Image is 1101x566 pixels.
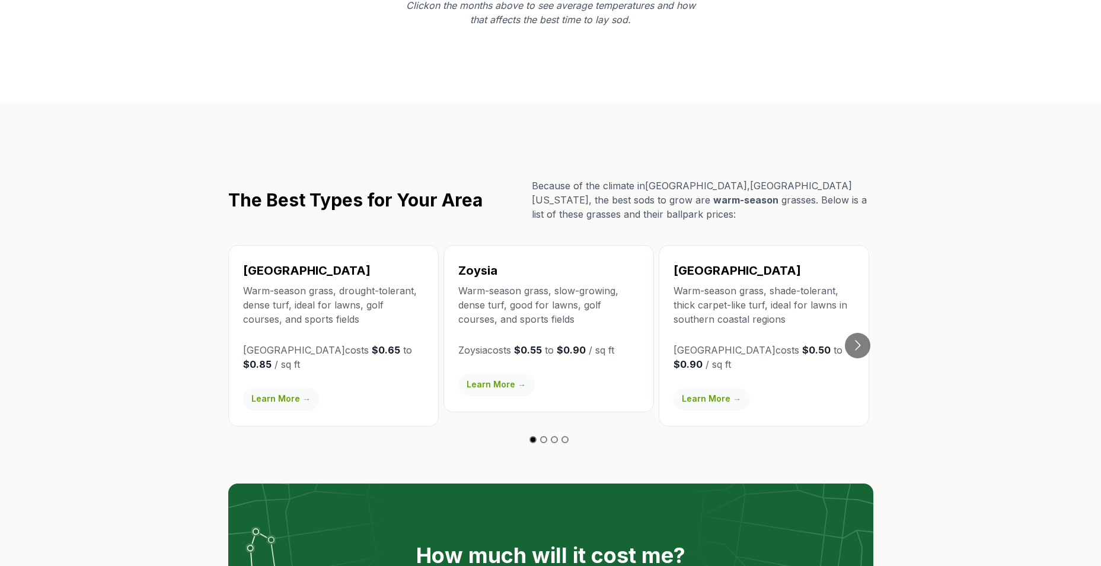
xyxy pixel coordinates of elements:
p: [GEOGRAPHIC_DATA] costs to / sq ft [674,343,854,371]
strong: $0.90 [674,358,703,370]
p: Warm-season grass, slow-growing, dense turf, good for lawns, golf courses, and sports fields [458,284,639,326]
h3: [GEOGRAPHIC_DATA] [243,262,424,279]
strong: $0.90 [557,344,586,356]
h2: The Best Types for Your Area [228,189,483,211]
a: Learn More → [674,388,749,409]
button: Go to slide 3 [551,436,558,443]
button: Go to slide 1 [529,436,537,443]
h3: [GEOGRAPHIC_DATA] [674,262,854,279]
a: Learn More → [458,374,534,395]
button: Go to slide 4 [561,436,569,443]
strong: $0.50 [802,344,831,356]
p: [GEOGRAPHIC_DATA] costs to / sq ft [243,343,424,371]
h3: Zoysia [458,262,639,279]
p: Warm-season grass, shade-tolerant, thick carpet-like turf, ideal for lawns in southern coastal re... [674,284,854,326]
strong: $0.55 [514,344,542,356]
button: Go to slide 2 [540,436,547,443]
strong: $0.65 [372,344,400,356]
span: warm-season [713,194,778,206]
a: Learn More → [243,388,319,409]
p: Zoysia costs to / sq ft [458,343,639,357]
p: Because of the climate in [GEOGRAPHIC_DATA] , [GEOGRAPHIC_DATA][US_STATE] , the best sods to grow... [532,179,873,221]
p: Warm-season grass, drought-tolerant, dense turf, ideal for lawns, golf courses, and sports fields [243,284,424,326]
button: Go to next slide [845,333,870,358]
strong: $0.85 [243,358,272,370]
